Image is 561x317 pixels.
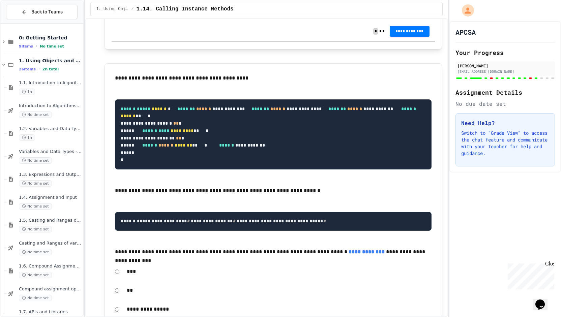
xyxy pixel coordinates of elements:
span: 1.14. Calling Instance Methods [137,5,234,13]
span: Back to Teams [31,8,63,15]
span: Introduction to Algorithms, Programming, and Compilers [19,103,82,109]
span: No time set [19,203,52,210]
iframe: chat widget [533,290,554,310]
button: Back to Teams [6,5,78,19]
span: • [38,66,40,72]
span: No time set [19,226,52,232]
span: No time set [19,249,52,255]
div: Chat with us now!Close [3,3,47,43]
span: 1. Using Objects and Methods [19,58,82,64]
span: 1. Using Objects and Methods [96,6,128,12]
span: No time set [19,295,52,301]
div: No due date set [455,100,555,108]
h3: Need Help? [461,119,549,127]
span: 9 items [19,44,33,49]
span: 0: Getting Started [19,35,82,41]
span: 1.1. Introduction to Algorithms, Programming, and Compilers [19,80,82,86]
span: 26 items [19,67,36,71]
span: No time set [19,157,52,164]
span: • [36,43,37,49]
h1: APCSA [455,27,476,37]
span: / [131,6,134,12]
div: [EMAIL_ADDRESS][DOMAIN_NAME] [457,69,553,74]
span: No time set [19,272,52,278]
span: Casting and Ranges of variables - Quiz [19,241,82,246]
span: 1.7. APIs and Libraries [19,309,82,315]
h2: Your Progress [455,48,555,57]
span: Variables and Data Types - Quiz [19,149,82,155]
h2: Assignment Details [455,88,555,97]
span: 1.4. Assignment and Input [19,195,82,200]
span: No time set [19,180,52,187]
span: 1h [19,134,35,141]
span: 1.3. Expressions and Output [New] [19,172,82,178]
p: Switch to "Grade View" to access the chat feature and communicate with your teacher for help and ... [461,130,549,157]
span: No time set [40,44,64,49]
span: No time set [19,112,52,118]
div: [PERSON_NAME] [457,63,553,69]
div: My Account [455,3,476,18]
span: 1.5. Casting and Ranges of Values [19,218,82,223]
span: 1.2. Variables and Data Types [19,126,82,132]
span: 1.6. Compound Assignment Operators [19,263,82,269]
span: Compound assignment operators - Quiz [19,286,82,292]
span: 2h total [42,67,59,71]
iframe: chat widget [505,261,554,289]
span: 1h [19,89,35,95]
